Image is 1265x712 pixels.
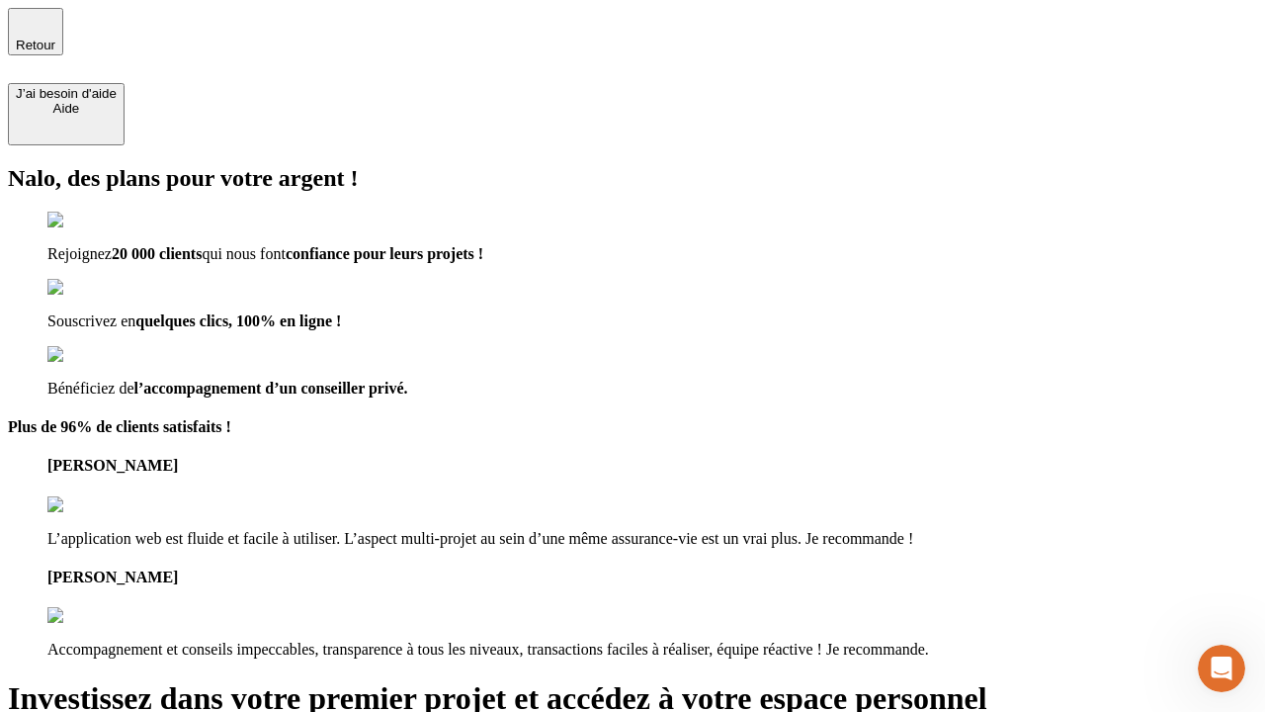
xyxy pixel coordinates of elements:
img: checkmark [47,279,132,297]
div: Aide [16,101,117,116]
img: checkmark [47,212,132,229]
span: Souscrivez en [47,312,135,329]
h4: [PERSON_NAME] [47,569,1257,586]
span: Rejoignez [47,245,112,262]
span: qui nous font [202,245,285,262]
button: J’ai besoin d'aideAide [8,83,125,145]
span: Bénéficiez de [47,380,134,397]
span: Retour [16,38,55,52]
h4: [PERSON_NAME] [47,457,1257,475]
img: checkmark [47,346,132,364]
button: Retour [8,8,63,55]
span: quelques clics, 100% en ligne ! [135,312,341,329]
span: confiance pour leurs projets ! [286,245,483,262]
div: J’ai besoin d'aide [16,86,117,101]
img: reviews stars [47,607,145,625]
img: reviews stars [47,496,145,514]
span: 20 000 clients [112,245,203,262]
iframe: Intercom live chat [1198,645,1245,692]
h2: Nalo, des plans pour votre argent ! [8,165,1257,192]
p: L’application web est fluide et facile à utiliser. L’aspect multi-projet au sein d’une même assur... [47,530,1257,548]
h4: Plus de 96% de clients satisfaits ! [8,418,1257,436]
span: l’accompagnement d’un conseiller privé. [134,380,408,397]
p: Accompagnement et conseils impeccables, transparence à tous les niveaux, transactions faciles à r... [47,641,1257,659]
